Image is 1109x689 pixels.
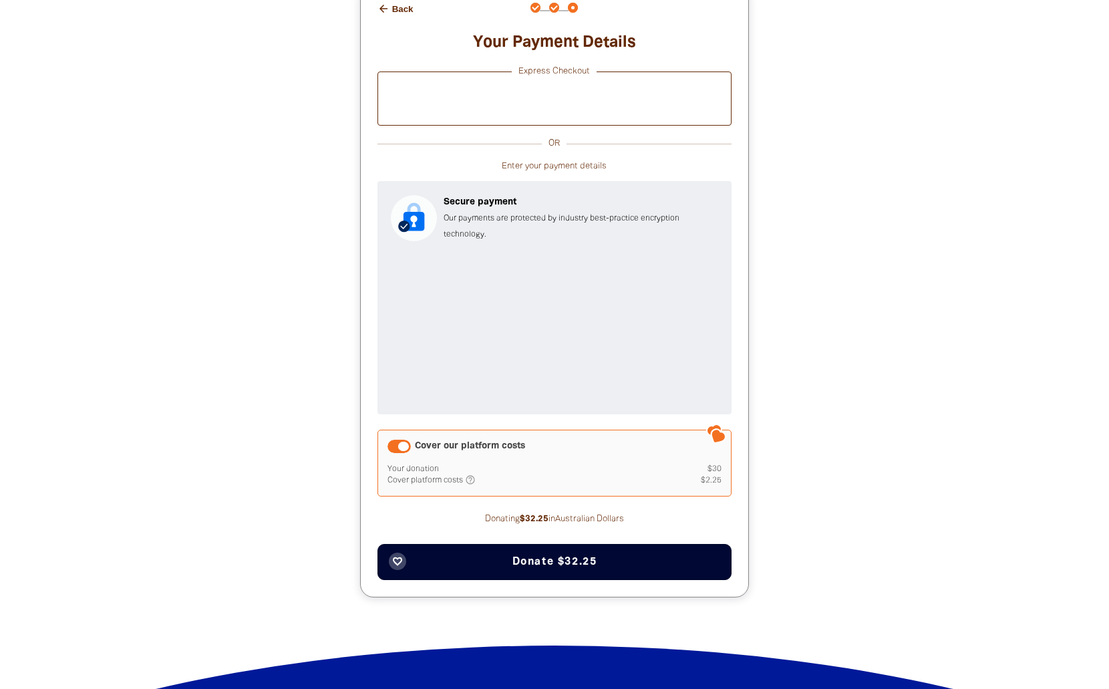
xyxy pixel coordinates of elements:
[659,474,722,487] td: $2.25
[377,158,732,174] p: Enter your payment details
[377,33,732,53] h3: Your Payment Details
[385,80,725,116] iframe: PayPal-paypal
[387,440,411,453] button: Cover our platform costs
[377,544,732,580] button: favorite_borderDonate $32.25
[392,556,403,567] i: favorite_border
[549,3,559,13] button: Navigate to step 2 of 3 to enter your details
[520,515,548,523] b: $32.25
[512,63,597,80] legend: Express Checkout
[444,211,719,243] p: Our payments are protected by industry best-practice encryption technology.
[387,464,659,474] td: Your donation
[530,3,540,13] button: Navigate to step 1 of 3 to enter your donation amount
[542,136,567,152] p: OR
[387,474,659,487] td: Cover platform costs
[512,557,597,567] span: Donate $32.25
[377,511,732,527] p: Donating in Australian Dollars
[659,464,722,474] td: $30
[465,474,486,485] i: help_outlined
[568,3,578,13] button: Navigate to step 3 of 3 to enter your payment details
[388,253,722,404] iframe: Secure payment input frame
[444,194,719,211] p: Secure payment
[377,3,389,15] i: arrow_back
